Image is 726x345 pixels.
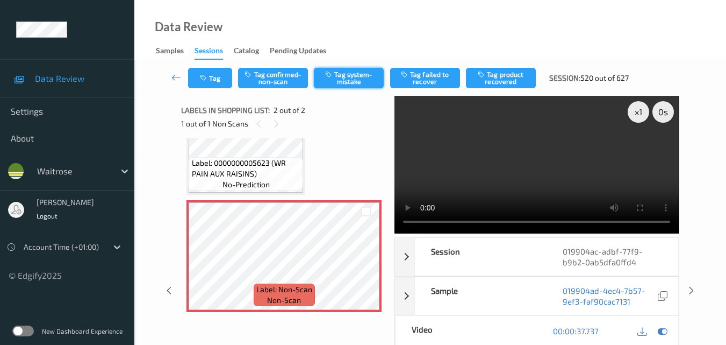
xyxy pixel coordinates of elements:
button: Tag product recovered [466,68,536,88]
a: Sessions [195,44,234,60]
div: Session [415,238,547,276]
a: Catalog [234,44,270,59]
span: Labels in shopping list: [181,105,270,116]
div: Samples [156,45,184,59]
a: Pending Updates [270,44,337,59]
div: 0 s [652,101,674,123]
span: no-prediction [222,179,270,190]
div: 019904ac-adbf-77f9-b9b2-0ab5dfa0ffd4 [547,238,678,276]
span: 2 out of 2 [274,105,305,116]
button: Tag confirmed-non-scan [238,68,308,88]
span: non-scan [267,295,301,306]
div: Session019904ac-adbf-77f9-b9b2-0ab5dfa0ffd4 [395,237,678,276]
div: 1 out of 1 Non Scans [181,117,387,130]
span: Label: 0000000005623 (WR PAIN AUX RAISINS) [192,158,301,179]
div: x 1 [628,101,649,123]
span: 520 out of 627 [580,73,629,83]
div: Sample019904ad-4ec4-7b57-9ef3-faf90cac7131 [395,277,678,315]
div: Pending Updates [270,45,326,59]
button: Tag [188,68,232,88]
div: Catalog [234,45,259,59]
div: Sample [415,277,547,315]
div: Data Review [155,22,222,32]
span: Label: Non-Scan [256,284,312,295]
a: 019904ad-4ec4-7b57-9ef3-faf90cac7131 [563,285,656,307]
span: Session: [549,73,580,83]
button: Tag system-mistake [314,68,384,88]
a: 00:00:37.737 [553,326,599,336]
a: Samples [156,44,195,59]
div: Sessions [195,45,223,60]
button: Tag failed to recover [390,68,460,88]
